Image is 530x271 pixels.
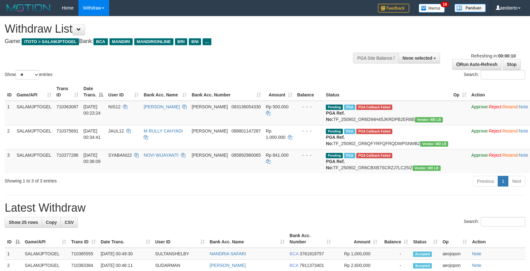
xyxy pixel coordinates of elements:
[454,4,486,12] img: panduan.png
[93,38,108,45] span: BCA
[471,104,488,109] a: Approve
[175,38,187,45] span: BRI
[489,128,501,133] a: Reject
[69,248,98,260] td: 710385555
[14,149,54,173] td: SALAMJPTOGEL
[519,128,528,133] a: Note
[14,101,54,125] td: SALAMJPTOGEL
[81,83,106,101] th: Date Trans.: activate to sort column descending
[210,251,246,256] a: NANDRIA SAFARI
[5,175,216,184] div: Showing 1 to 3 of 3 entries
[415,117,443,122] span: Vendor URL: https://dashboard.q2checkout.com/secure
[287,230,333,248] th: Bank Acc. Number: activate to sort column ascending
[56,104,78,109] span: 710363087
[323,125,451,149] td: TF_250902_OR6QFYRFQFRQDWPSNMBZ
[5,101,14,125] td: 1
[403,56,432,61] span: None selected
[144,128,183,133] a: M RULLY CAHYADI
[5,217,42,228] a: Show 25 rows
[464,70,525,79] label: Search:
[420,141,448,147] span: Vendor URL: https://dashboard.q2checkout.com/secure
[481,217,525,226] input: Search:
[5,125,14,149] td: 2
[144,104,180,109] a: [PERSON_NAME]
[16,70,39,79] select: Showentries
[266,104,289,109] span: Rp 500.000
[473,176,498,187] a: Previous
[56,153,78,158] span: 710377286
[108,104,120,109] span: NIS12
[192,128,228,133] span: [PERSON_NAME]
[419,4,445,13] img: Button%20Memo.svg
[413,165,441,171] span: Vendor URL: https://dashboard.q2checkout.com/secure
[297,128,321,134] div: - - -
[326,159,345,170] b: PGA Ref. No:
[83,104,101,116] span: [DATE] 00:23:24
[5,70,52,79] label: Show entries
[153,230,207,248] th: User ID: activate to sort column ascending
[464,217,525,226] label: Search:
[451,83,469,101] th: Op: activate to sort column ascending
[323,101,451,125] td: TF_250902_OR6D94H45JKRDPB2ERBE
[326,105,343,110] span: Pending
[326,129,343,134] span: Pending
[141,83,189,101] th: Bank Acc. Name: activate to sort column ascending
[503,59,521,70] a: Stop
[399,53,440,63] button: None selected
[192,153,228,158] span: [PERSON_NAME]
[380,230,411,248] th: Balance: activate to sort column ascending
[471,128,488,133] a: Approve
[203,38,211,45] span: ...
[498,176,508,187] a: 1
[502,153,517,158] a: Resend
[106,83,141,101] th: User ID: activate to sort column ascending
[69,230,98,248] th: Trans ID: activate to sort column ascending
[502,128,517,133] a: Resend
[134,38,173,45] span: MANDIRIONLINE
[489,104,501,109] a: Reject
[323,83,451,101] th: Status
[22,230,69,248] th: Game/API: activate to sort column ascending
[411,230,440,248] th: Status: activate to sort column ascending
[9,220,38,225] span: Show 25 rows
[378,4,409,13] img: Feedback.jpg
[452,59,501,70] a: Run Auto-Refresh
[153,248,207,260] td: SULTANSHELBY
[481,70,525,79] input: Search:
[289,251,298,256] span: BCA
[469,230,525,248] th: Action
[344,153,355,158] span: Marked by aeohensen
[323,149,451,173] td: TF_250902_OR6CBXB7SCRZJ7LC25IZ
[502,104,517,109] a: Resend
[380,248,411,260] td: -
[5,23,347,35] h1: Withdraw List
[5,3,52,13] img: MOTION_logo.png
[98,248,153,260] td: [DATE] 00:49:30
[54,83,81,101] th: Trans ID: activate to sort column ascending
[263,83,295,101] th: Amount: activate to sort column ascending
[333,248,380,260] td: Rp 1,000,000
[210,263,246,268] a: [PERSON_NAME]
[22,248,69,260] td: SALAMJPTOGEL
[289,263,298,268] span: BCA
[344,129,355,134] span: Marked by aeohensen
[333,230,380,248] th: Amount: activate to sort column ascending
[108,153,132,158] span: SYABANI22
[498,53,516,58] strong: 00:00:10
[356,153,392,158] span: PGA Error
[356,129,392,134] span: PGA Error
[192,104,228,109] span: [PERSON_NAME]
[207,230,287,248] th: Bank Acc. Name: activate to sort column ascending
[297,152,321,158] div: - - -
[5,230,22,248] th: ID: activate to sort column descending
[413,252,432,257] span: Accepted
[46,220,57,225] span: Copy
[413,263,432,268] span: Accepted
[189,38,201,45] span: BNI
[42,217,61,228] a: Copy
[231,104,261,109] span: Copy 083136054330 to clipboard
[83,153,101,164] span: [DATE] 00:36:09
[297,104,321,110] div: - - -
[5,149,14,173] td: 3
[231,153,261,158] span: Copy 085892980065 to clipboard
